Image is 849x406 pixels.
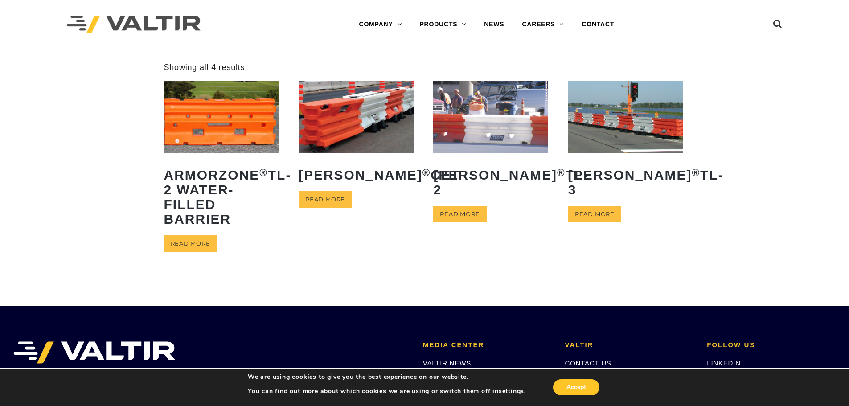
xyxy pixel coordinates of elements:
h2: VALTIR [565,341,694,349]
h2: [PERSON_NAME] CET [299,161,414,189]
a: PRODUCTS [410,16,475,33]
a: NEWS [475,16,513,33]
h2: MEDIA CENTER [423,341,552,349]
h2: ArmorZone TL-2 Water-Filled Barrier [164,161,279,233]
a: [PERSON_NAME]®TL-3 [568,81,683,203]
a: VALTIR NEWS [423,359,471,367]
h2: FOLLOW US [707,341,836,349]
img: VALTIR [13,341,175,364]
a: CAREERS [513,16,573,33]
a: Read more about “ArmorZone® TL-2 Water-Filled Barrier” [164,235,217,252]
img: Valtir [67,16,201,34]
sup: ® [259,167,268,178]
button: Accept [553,379,599,395]
a: Read more about “Triton Barrier® TL-3” [568,206,621,222]
a: ArmorZone®TL-2 Water-Filled Barrier [164,81,279,233]
a: CONTACT US [565,359,611,367]
sup: ® [422,167,431,178]
a: [PERSON_NAME]®TL-2 [433,81,548,203]
a: LINKEDIN [707,359,741,367]
a: Read more about “Triton Barrier® CET” [299,191,352,208]
p: You can find out more about which cookies we are using or switch them off in . [248,387,526,395]
a: COMPANY [350,16,410,33]
a: Read more about “Triton Barrier® TL-2” [433,206,486,222]
a: [PERSON_NAME]®CET [299,81,414,189]
p: Showing all 4 results [164,62,245,73]
h2: [PERSON_NAME] TL-3 [568,161,683,204]
sup: ® [692,167,701,178]
h2: [PERSON_NAME] TL-2 [433,161,548,204]
sup: ® [557,167,566,178]
p: We are using cookies to give you the best experience on our website. [248,373,526,381]
a: CONTACT [573,16,623,33]
button: settings [499,387,524,395]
